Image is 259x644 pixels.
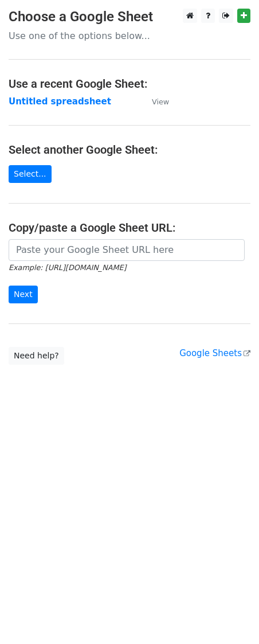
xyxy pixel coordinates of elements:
[9,221,250,235] h4: Copy/paste a Google Sheet URL:
[9,165,52,183] a: Select...
[202,589,259,644] iframe: Chat Widget
[9,9,250,25] h3: Choose a Google Sheet
[9,263,126,272] small: Example: [URL][DOMAIN_NAME]
[9,347,64,365] a: Need help?
[9,30,250,42] p: Use one of the options below...
[9,77,250,91] h4: Use a recent Google Sheet:
[9,96,111,107] a: Untitled spreadsheet
[9,286,38,303] input: Next
[9,143,250,157] h4: Select another Google Sheet:
[152,97,169,106] small: View
[140,96,169,107] a: View
[179,348,250,358] a: Google Sheets
[9,239,245,261] input: Paste your Google Sheet URL here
